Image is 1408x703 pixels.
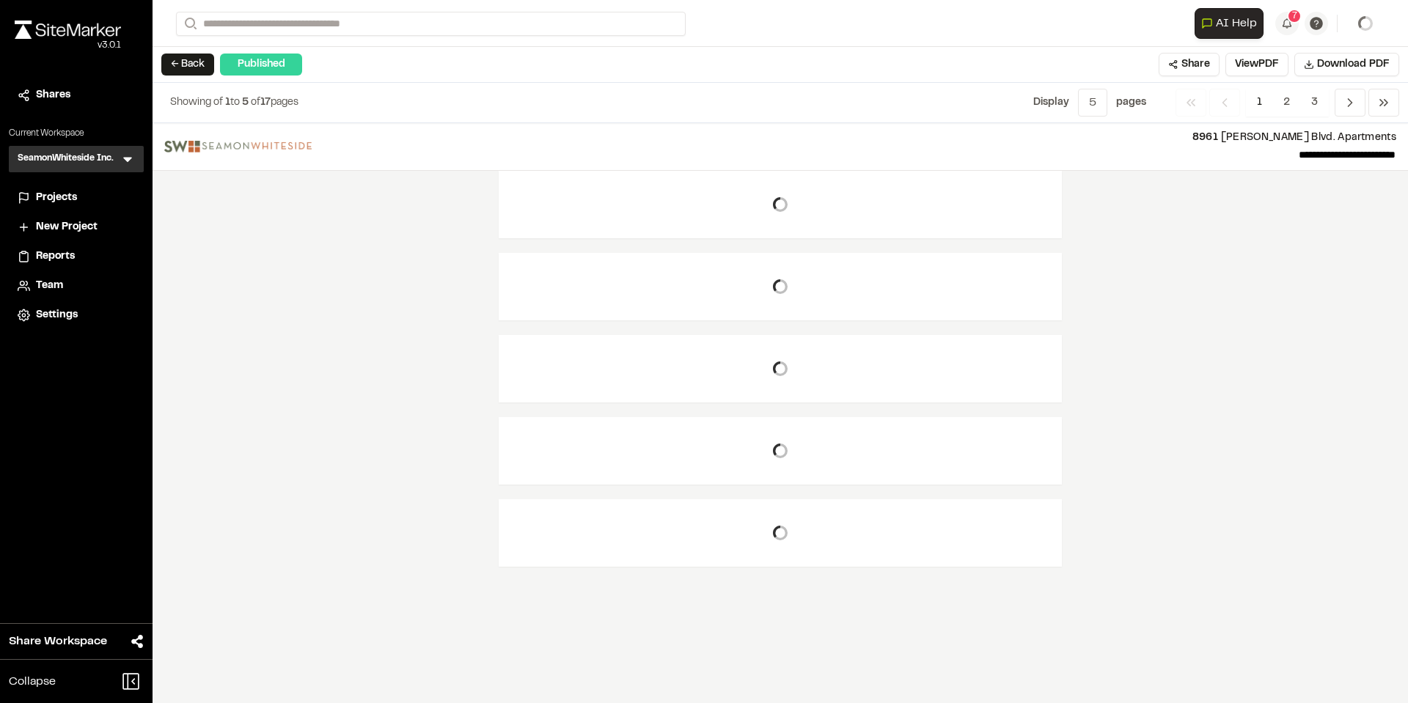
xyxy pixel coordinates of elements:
p: Display [1033,95,1069,111]
button: Search [176,12,202,36]
a: Projects [18,190,135,206]
p: [PERSON_NAME] Blvd. Apartments [323,130,1396,146]
span: Showing of [170,98,225,107]
a: New Project [18,219,135,235]
button: Share [1159,53,1220,76]
span: 1 [1246,89,1273,117]
span: Projects [36,190,77,206]
button: ViewPDF [1225,53,1288,76]
span: 2 [1272,89,1301,117]
a: Settings [18,307,135,323]
span: Settings [36,307,78,323]
p: page s [1116,95,1146,111]
p: to of pages [170,95,298,111]
span: AI Help [1216,15,1257,32]
div: Open AI Assistant [1195,8,1269,39]
p: Current Workspace [9,127,144,140]
span: Shares [36,87,70,103]
a: Reports [18,249,135,265]
h3: SeamonWhiteside Inc. [18,152,114,166]
a: Team [18,278,135,294]
span: 8961 [1192,133,1218,142]
span: 5 [242,98,249,107]
div: Oh geez...please don't... [15,39,121,52]
span: Collapse [9,673,56,691]
img: file [164,141,312,152]
a: Shares [18,87,135,103]
span: 7 [1292,10,1297,23]
span: Team [36,278,63,294]
button: Download PDF [1294,53,1399,76]
button: 5 [1078,89,1107,117]
button: 7 [1275,12,1299,35]
span: Share Workspace [9,633,107,650]
span: 1 [225,98,230,107]
nav: Navigation [1176,89,1399,117]
span: 3 [1300,89,1329,117]
button: ← Back [161,54,214,76]
img: rebrand.png [15,21,121,39]
span: 17 [260,98,271,107]
span: Download PDF [1317,56,1390,73]
span: New Project [36,219,98,235]
div: Published [220,54,302,76]
span: Reports [36,249,75,265]
button: Open AI Assistant [1195,8,1264,39]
